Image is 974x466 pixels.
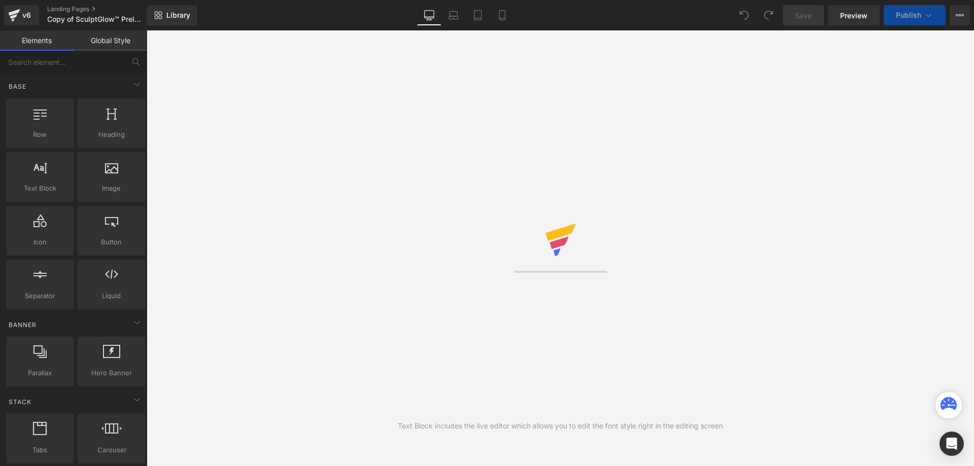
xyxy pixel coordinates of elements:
span: Image [81,183,142,194]
span: Separator [9,291,71,301]
div: Open Intercom Messenger [940,432,964,456]
a: v6 [4,5,39,25]
button: Undo [734,5,754,25]
a: Landing Pages [47,5,164,13]
span: Stack [8,397,32,407]
a: Preview [828,5,880,25]
span: Carousel [81,445,142,455]
span: Preview [840,10,867,21]
span: Liquid [81,291,142,301]
span: Row [9,129,71,140]
a: Mobile [490,5,514,25]
span: Base [8,82,27,91]
button: Publish [884,5,946,25]
div: Text Block includes the live editor which allows you to edit the font style right in the editing ... [398,420,723,432]
a: Global Style [74,30,147,51]
span: Publish [896,11,921,19]
span: Text Block [9,183,71,194]
a: Tablet [466,5,490,25]
button: Redo [758,5,779,25]
span: Button [81,237,142,247]
span: Banner [8,320,38,330]
span: Save [795,10,812,21]
a: Laptop [441,5,466,25]
span: Copy of SculptGlow™ Prelender for Flabby Arms [47,15,145,23]
span: Tabs [9,445,71,455]
span: Heading [81,129,142,140]
a: Desktop [417,5,441,25]
button: More [950,5,970,25]
span: Parallax [9,368,71,378]
span: Icon [9,237,71,247]
a: New Library [147,5,197,25]
span: Library [166,11,190,20]
div: v6 [20,9,33,22]
span: Hero Banner [81,368,142,378]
